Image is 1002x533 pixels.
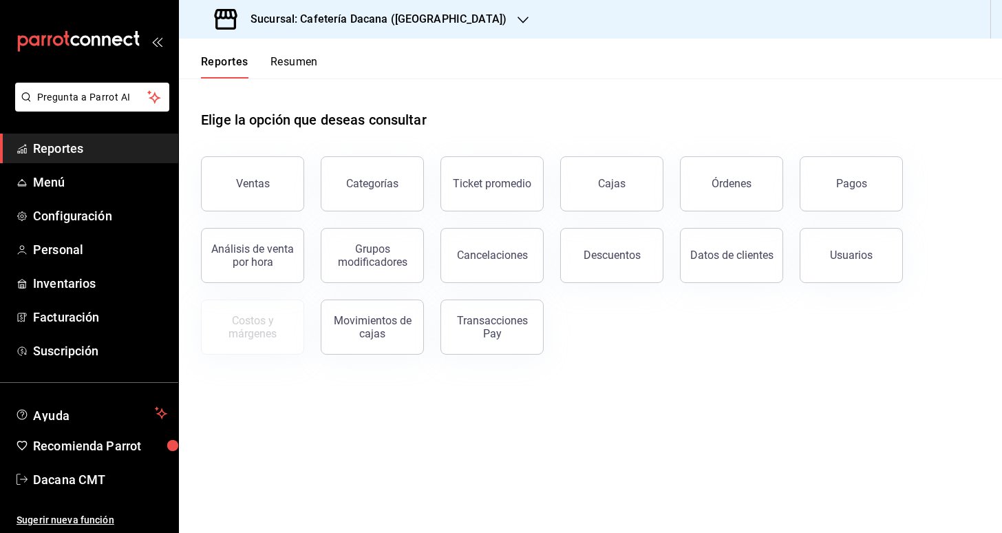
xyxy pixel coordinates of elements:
[830,249,873,262] div: Usuarios
[17,513,167,527] span: Sugerir nueva función
[239,11,507,28] h3: Sucursal: Cafetería Dacana ([GEOGRAPHIC_DATA])
[270,55,318,79] button: Resumen
[201,109,427,130] h1: Elige la opción que deseas consultar
[440,228,544,283] button: Cancelaciones
[712,177,751,190] div: Órdenes
[449,314,535,340] div: Transacciones Pay
[321,300,424,355] button: Movimientos de cajas
[584,249,641,262] div: Descuentos
[33,470,167,489] span: Dacana CMT
[800,228,903,283] button: Usuarios
[800,156,903,211] button: Pagos
[210,314,295,340] div: Costos y márgenes
[33,240,167,259] span: Personal
[33,437,167,455] span: Recomienda Parrot
[346,177,398,190] div: Categorías
[690,249,774,262] div: Datos de clientes
[201,55,248,79] button: Reportes
[836,177,867,190] div: Pagos
[33,139,167,158] span: Reportes
[321,228,424,283] button: Grupos modificadores
[10,100,169,114] a: Pregunta a Parrot AI
[33,308,167,326] span: Facturación
[15,83,169,112] button: Pregunta a Parrot AI
[201,55,318,79] div: navigation tabs
[33,274,167,293] span: Inventarios
[201,156,304,211] button: Ventas
[37,90,148,105] span: Pregunta a Parrot AI
[440,300,544,355] button: Transacciones Pay
[236,177,270,190] div: Ventas
[210,242,295,269] div: Análisis de venta por hora
[330,242,415,269] div: Grupos modificadores
[33,405,149,421] span: Ayuda
[440,156,544,211] button: Ticket promedio
[598,177,626,190] div: Cajas
[560,228,663,283] button: Descuentos
[33,173,167,191] span: Menú
[201,228,304,283] button: Análisis de venta por hora
[151,36,162,47] button: open_drawer_menu
[321,156,424,211] button: Categorías
[33,207,167,225] span: Configuración
[201,300,304,355] button: Contrata inventarios para ver este reporte
[680,156,783,211] button: Órdenes
[330,314,415,340] div: Movimientos de cajas
[457,249,528,262] div: Cancelaciones
[560,156,663,211] button: Cajas
[680,228,783,283] button: Datos de clientes
[453,177,531,190] div: Ticket promedio
[33,342,167,360] span: Suscripción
